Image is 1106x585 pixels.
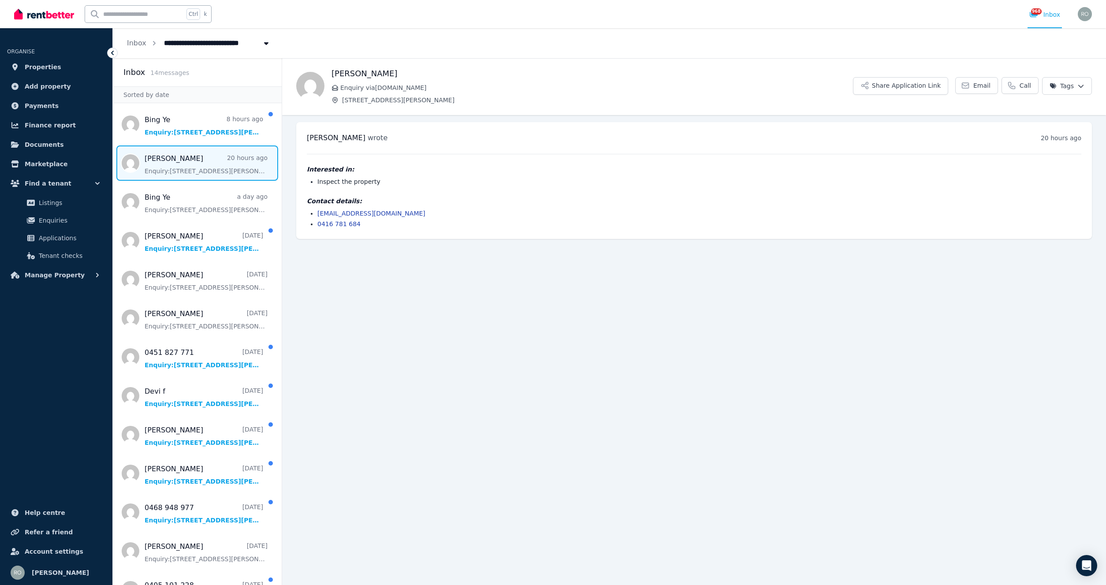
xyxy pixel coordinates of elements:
[123,66,145,78] h2: Inbox
[317,177,1081,186] li: Inspect the property
[7,504,105,522] a: Help centre
[113,28,285,58] nav: Breadcrumb
[317,220,361,227] a: 0416 781 684
[7,48,35,55] span: ORGANISE
[1031,8,1042,15] span: 968
[25,270,85,280] span: Manage Property
[11,194,102,212] a: Listings
[25,546,83,557] span: Account settings
[127,39,146,47] a: Inbox
[7,136,105,153] a: Documents
[7,58,105,76] a: Properties
[145,153,268,175] a: [PERSON_NAME]20 hours agoEnquiry:[STREET_ADDRESS][PERSON_NAME].
[955,77,998,94] a: Email
[204,11,207,18] span: k
[1020,81,1031,90] span: Call
[7,266,105,284] button: Manage Property
[25,62,61,72] span: Properties
[1042,77,1092,95] button: Tags
[1078,7,1092,21] img: Roy
[39,215,98,226] span: Enquiries
[25,178,71,189] span: Find a tenant
[145,464,263,486] a: [PERSON_NAME][DATE]Enquiry:[STREET_ADDRESS][PERSON_NAME].
[11,229,102,247] a: Applications
[25,81,71,92] span: Add property
[150,69,189,76] span: 14 message s
[186,8,200,20] span: Ctrl
[11,212,102,229] a: Enquiries
[7,78,105,95] a: Add property
[1002,77,1039,94] a: Call
[368,134,387,142] span: wrote
[145,541,268,563] a: [PERSON_NAME][DATE]Enquiry:[STREET_ADDRESS][PERSON_NAME].
[145,386,263,408] a: Devi f[DATE]Enquiry:[STREET_ADDRESS][PERSON_NAME].
[11,566,25,580] img: Roy
[145,425,263,447] a: [PERSON_NAME][DATE]Enquiry:[STREET_ADDRESS][PERSON_NAME].
[25,527,73,537] span: Refer a friend
[973,81,991,90] span: Email
[7,116,105,134] a: Finance report
[1041,134,1081,142] time: 20 hours ago
[25,507,65,518] span: Help centre
[853,77,948,95] button: Share Application Link
[317,210,425,217] a: [EMAIL_ADDRESS][DOMAIN_NAME]
[39,250,98,261] span: Tenant checks
[39,233,98,243] span: Applications
[25,159,67,169] span: Marketplace
[307,165,1081,174] h4: Interested in:
[145,347,263,369] a: 0451 827 771[DATE]Enquiry:[STREET_ADDRESS][PERSON_NAME].
[32,567,89,578] span: [PERSON_NAME]
[145,270,268,292] a: [PERSON_NAME][DATE]Enquiry:[STREET_ADDRESS][PERSON_NAME].
[145,503,263,525] a: 0468 948 977[DATE]Enquiry:[STREET_ADDRESS][PERSON_NAME].
[7,97,105,115] a: Payments
[39,197,98,208] span: Listings
[307,134,365,142] span: [PERSON_NAME]
[145,231,263,253] a: [PERSON_NAME][DATE]Enquiry:[STREET_ADDRESS][PERSON_NAME].
[1050,82,1074,90] span: Tags
[145,115,263,137] a: Bing Ye8 hours agoEnquiry:[STREET_ADDRESS][PERSON_NAME].
[7,155,105,173] a: Marketplace
[342,96,853,104] span: [STREET_ADDRESS][PERSON_NAME]
[1029,10,1060,19] div: Inbox
[145,309,268,331] a: [PERSON_NAME][DATE]Enquiry:[STREET_ADDRESS][PERSON_NAME].
[25,101,59,111] span: Payments
[25,120,76,130] span: Finance report
[7,175,105,192] button: Find a tenant
[25,139,64,150] span: Documents
[145,192,268,214] a: Bing Yea day agoEnquiry:[STREET_ADDRESS][PERSON_NAME].
[7,543,105,560] a: Account settings
[11,247,102,265] a: Tenant checks
[331,67,853,80] h1: [PERSON_NAME]
[296,72,324,100] img: Rattana Saesong
[113,86,282,103] div: Sorted by date
[7,523,105,541] a: Refer a friend
[340,83,853,92] span: Enquiry via [DOMAIN_NAME]
[1076,555,1097,576] div: Open Intercom Messenger
[307,197,1081,205] h4: Contact details:
[14,7,74,21] img: RentBetter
